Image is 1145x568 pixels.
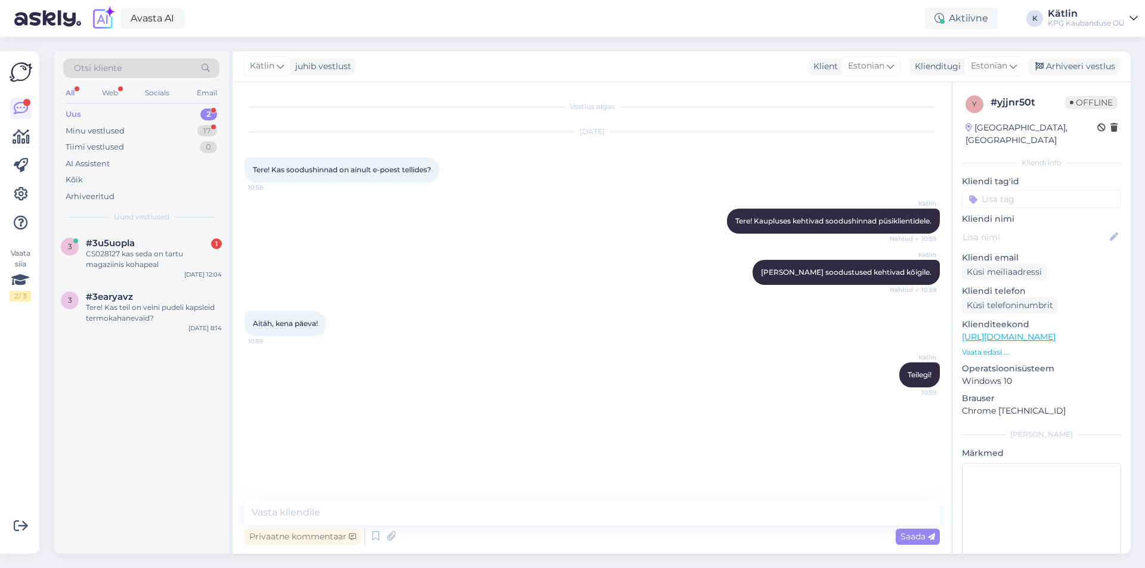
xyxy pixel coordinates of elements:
span: Kätlin [892,250,936,259]
div: All [63,85,77,101]
span: Kätlin [250,60,274,73]
div: 2 / 3 [10,291,31,302]
div: Vaata siia [10,248,31,302]
span: Teilegi! [908,370,932,379]
span: #3u5uopla [86,238,135,249]
p: Märkmed [962,447,1121,460]
div: CS028127 kas seda on tartu magaziinis kohapeal [86,249,222,270]
div: AI Assistent [66,158,110,170]
div: [DATE] 12:04 [184,270,222,279]
div: K [1026,10,1043,27]
span: 3 [68,242,72,251]
div: [GEOGRAPHIC_DATA], [GEOGRAPHIC_DATA] [965,122,1097,147]
div: Arhiveeritud [66,191,114,203]
a: Avasta AI [120,8,184,29]
div: Klienditugi [910,60,961,73]
input: Lisa tag [962,190,1121,208]
div: [DATE] 8:14 [188,324,222,333]
div: Uus [66,108,81,120]
a: [URL][DOMAIN_NAME] [962,331,1056,342]
div: # yjjnr50t [991,95,1065,110]
div: 17 [197,125,217,137]
span: Aitäh, kena päeva! [253,319,318,328]
div: Kõik [66,174,83,186]
div: Küsi meiliaadressi [962,264,1047,280]
div: Email [194,85,219,101]
p: Brauser [962,392,1121,405]
span: Kätlin [892,353,936,362]
div: Minu vestlused [66,125,125,137]
span: Kätlin [892,199,936,208]
p: Windows 10 [962,375,1121,387]
div: [PERSON_NAME] [962,429,1121,440]
span: y [972,100,977,108]
div: Privaatne kommentaar [245,529,361,545]
div: Küsi telefoninumbrit [962,297,1058,314]
img: Askly Logo [10,61,32,83]
p: Kliendi nimi [962,213,1121,225]
span: Otsi kliente [74,62,122,75]
p: Kliendi tag'id [962,175,1121,188]
span: 10:58 [248,183,293,192]
div: 0 [200,141,217,153]
span: 10:59 [892,388,936,397]
span: Offline [1065,96,1118,109]
div: [DATE] [245,126,940,137]
div: Arhiveeri vestlus [1028,58,1120,75]
div: Vestlus algas [245,101,940,112]
input: Lisa nimi [963,231,1107,244]
p: Chrome [TECHNICAL_ID] [962,405,1121,417]
p: Kliendi email [962,252,1121,264]
div: 1 [211,238,222,249]
div: Tere! Kas teil on veini pudeli kapsleid termokahanevaid? [86,302,222,324]
span: Estonian [971,60,1007,73]
span: Uued vestlused [114,212,169,222]
p: Klienditeekond [962,318,1121,331]
div: Klient [809,60,838,73]
p: Vaata edasi ... [962,347,1121,358]
a: KätlinKPG Kaubanduse OÜ [1048,9,1138,28]
span: Nähtud ✓ 10:59 [890,234,936,243]
span: #3earyavz [86,291,133,302]
div: juhib vestlust [290,60,351,73]
span: Nähtud ✓ 10:59 [890,285,936,294]
div: 2 [200,108,217,120]
p: Kliendi telefon [962,285,1121,297]
div: Web [100,85,120,101]
div: KPG Kaubanduse OÜ [1048,18,1125,28]
div: Kätlin [1048,9,1125,18]
span: 3 [68,296,72,305]
div: Tiimi vestlused [66,141,124,153]
span: Estonian [848,60,884,73]
span: [PERSON_NAME] soodustused kehtivad kõigile. [761,268,932,277]
span: Tere! Kas soodushinnad on ainult e-poest tellides? [253,165,431,174]
div: Aktiivne [925,8,998,29]
span: Saada [900,531,935,542]
div: Kliendi info [962,157,1121,168]
img: explore-ai [91,6,116,31]
p: Operatsioonisüsteem [962,362,1121,375]
span: 10:59 [248,337,293,346]
span: Tere! Kaupluses kehtivad soodushinnad püsiklientidele. [735,216,932,225]
div: Socials [143,85,172,101]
